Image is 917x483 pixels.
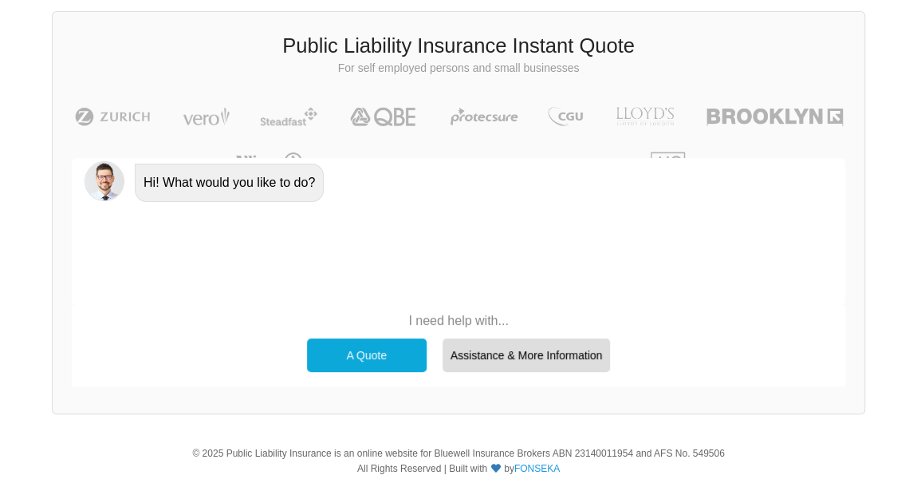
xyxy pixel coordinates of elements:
p: For self employed persons and small businesses [65,61,852,77]
img: CGU | Public Liability Insurance [541,107,589,126]
div: Hi! What would you like to do? [135,164,324,202]
img: Vero | Public Liability Insurance [175,107,237,126]
a: FONSEKA [514,463,560,474]
div: Assistance & More Information [443,338,611,372]
p: I need help with... [299,312,619,330]
img: Steadfast | Public Liability Insurance [254,107,324,126]
img: QBE | Public Liability Insurance [340,107,427,126]
img: Zurich | Public Liability Insurance [68,107,158,126]
img: Chatbot | PLI [85,161,124,201]
img: LLOYD's | Public Liability Insurance [607,107,683,126]
img: Protecsure | Public Liability Insurance [444,107,525,126]
img: Brooklyn | Public Liability Insurance [700,107,849,126]
div: A Quote [307,338,427,372]
h3: Public Liability Insurance Instant Quote [65,32,852,61]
